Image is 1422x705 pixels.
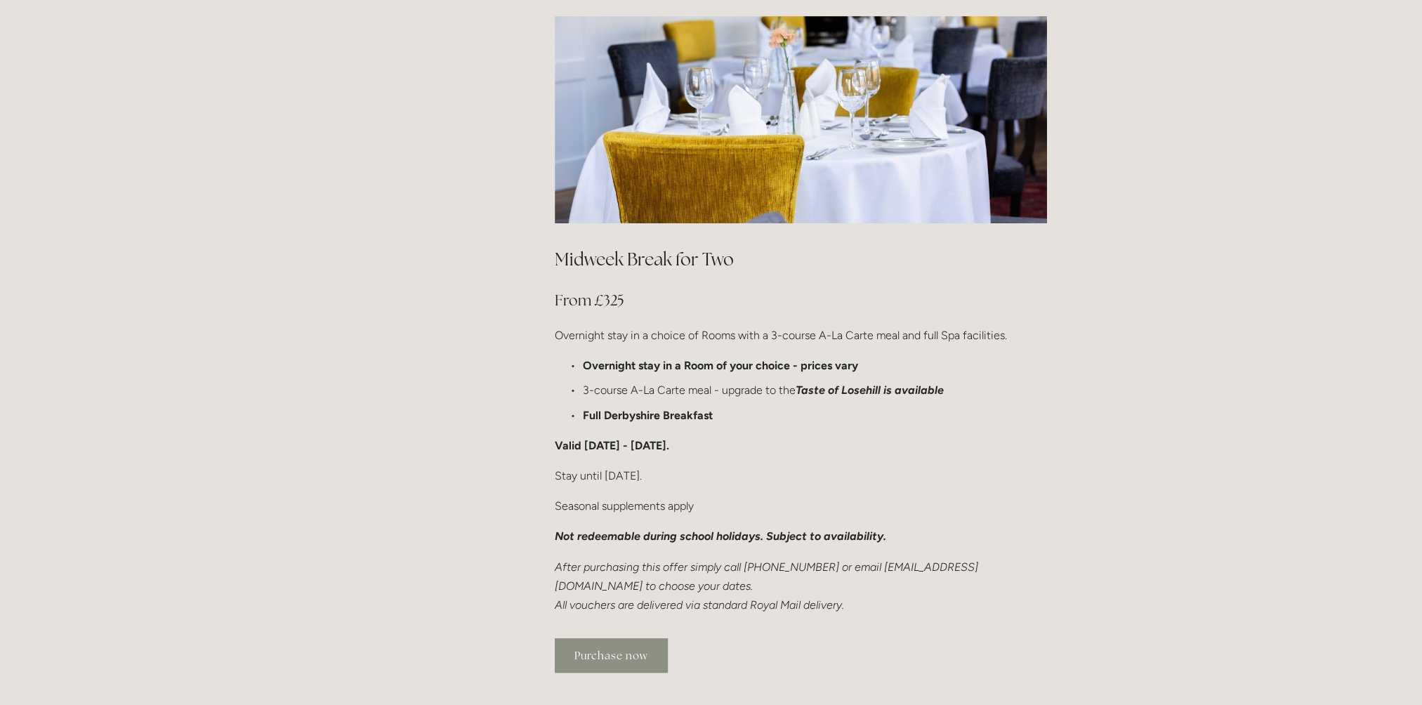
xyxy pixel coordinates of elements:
[555,638,668,673] a: Purchase now
[555,326,1047,345] p: Overnight stay in a choice of Rooms with a 3-course A-La Carte meal and full Spa facilities.
[583,359,858,372] strong: Overnight stay in a Room of your choice - prices vary
[555,466,1047,485] p: Stay until [DATE].
[555,439,669,452] strong: Valid [DATE] - [DATE].
[555,560,978,612] em: After purchasing this offer simply call [PHONE_NUMBER] or email [EMAIL_ADDRESS][DOMAIN_NAME] to c...
[583,409,713,422] strong: Full Derbyshire Breakfast
[583,381,1047,400] p: 3-course A-La Carte meal - upgrade to the
[555,529,886,543] em: Not redeemable during school holidays. Subject to availability.
[796,383,944,397] em: Taste of Losehill is available
[555,286,1047,315] h3: From £325
[555,247,1047,272] h2: Midweek Break for Two
[555,16,1047,224] img: 190325_losehillhousehotel_015.jpg
[555,496,1047,515] p: Seasonal supplements apply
